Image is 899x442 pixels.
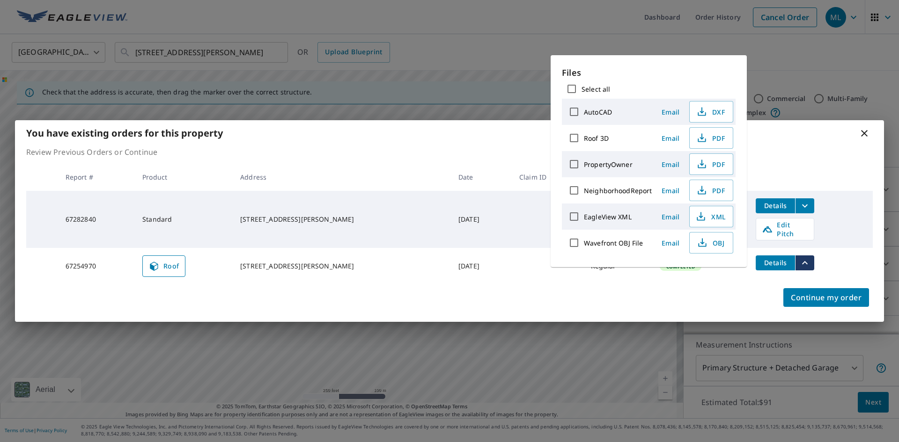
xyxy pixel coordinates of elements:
[451,191,512,248] td: [DATE]
[695,211,725,222] span: XML
[689,101,733,123] button: DXF
[659,134,682,143] span: Email
[695,132,725,144] span: PDF
[240,261,443,271] div: [STREET_ADDRESS][PERSON_NAME]
[783,288,869,307] button: Continue my order
[659,212,682,221] span: Email
[26,127,223,139] b: You have existing orders for this property
[756,198,795,213] button: detailsBtn-67282840
[689,153,733,175] button: PDF
[451,163,512,191] th: Date
[233,163,451,191] th: Address
[135,163,233,191] th: Product
[656,157,685,172] button: Email
[512,163,583,191] th: Claim ID
[761,201,789,210] span: Details
[689,180,733,201] button: PDF
[762,220,808,238] span: Edit Pitch
[58,191,135,248] td: 67282840
[656,183,685,198] button: Email
[689,206,733,227] button: XML
[659,108,682,116] span: Email
[795,198,814,213] button: filesDropdownBtn-67282840
[689,127,733,149] button: PDF
[584,134,609,143] label: Roof 3D
[584,212,632,221] label: EagleView XML
[656,236,685,250] button: Email
[659,160,682,169] span: Email
[756,255,795,270] button: detailsBtn-67254970
[58,248,135,284] td: 67254970
[135,191,233,248] td: Standard
[656,131,685,145] button: Email
[761,258,789,267] span: Details
[584,239,643,247] label: Wavefront OBJ File
[58,163,135,191] th: Report #
[656,210,685,224] button: Email
[659,186,682,195] span: Email
[584,186,652,195] label: NeighborhoodReport
[584,108,612,116] label: AutoCAD
[756,218,814,240] a: Edit Pitch
[562,66,736,79] p: Files
[656,105,685,119] button: Email
[795,255,814,270] button: filesDropdownBtn-67254970
[695,237,725,248] span: OBJ
[240,215,443,224] div: [STREET_ADDRESS][PERSON_NAME]
[582,85,610,94] label: Select all
[26,146,873,158] p: Review Previous Orders or Continue
[142,255,185,277] a: Roof
[584,160,633,169] label: PropertyOwner
[695,159,725,170] span: PDF
[689,232,733,254] button: OBJ
[695,185,725,196] span: PDF
[451,248,512,284] td: [DATE]
[791,291,862,304] span: Continue my order
[695,106,725,117] span: DXF
[148,261,179,272] span: Roof
[659,239,682,247] span: Email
